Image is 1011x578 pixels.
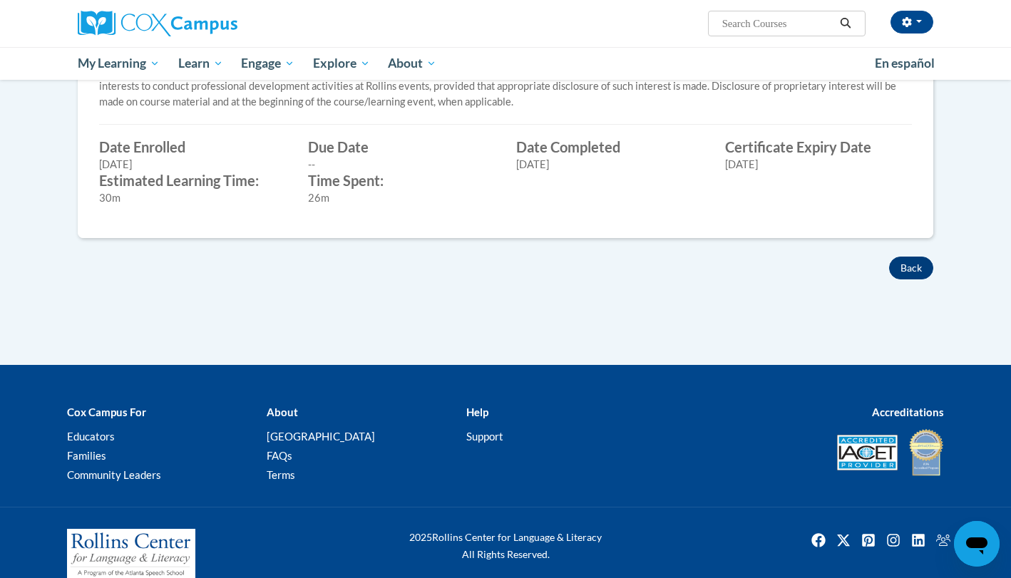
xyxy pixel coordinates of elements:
span: My Learning [78,55,160,72]
a: Linkedin [907,529,930,552]
label: Due Date [308,139,496,155]
a: Explore [304,47,379,80]
a: Instagram [882,529,905,552]
a: Support [466,430,503,443]
img: Facebook icon [807,529,830,552]
a: Cox Campus [78,11,349,36]
label: Date Completed [516,139,704,155]
a: About [379,47,446,80]
img: IDA® Accredited [908,428,944,478]
img: LinkedIn icon [907,529,930,552]
div: 30m [99,190,287,206]
b: Cox Campus For [67,406,146,418]
a: Educators [67,430,115,443]
div: 26m [308,190,496,206]
div: Main menu [56,47,955,80]
button: Account Settings [891,11,933,33]
span: Engage [241,55,294,72]
label: Certificate Expiry Date [725,139,913,155]
button: Search [835,15,856,32]
input: Search Courses [721,15,835,32]
b: Accreditations [872,406,944,418]
span: 2025 [409,531,432,543]
div: [DATE] [99,157,287,172]
iframe: Button to launch messaging window [954,521,1000,567]
a: FAQs [267,449,292,462]
button: Back [889,257,933,279]
b: About [267,406,298,418]
div: [DATE] [516,157,704,172]
span: About [388,55,436,72]
label: Time Spent: [308,172,496,188]
a: Learn [169,47,232,80]
a: My Learning [68,47,169,80]
div: Rollins Center for Language & Literacy All Rights Reserved. [356,529,655,563]
a: Terms [267,468,295,481]
b: Help [466,406,488,418]
img: Cox Campus [78,11,237,36]
a: Engage [232,47,304,80]
a: Pinterest [857,529,880,552]
div: [DATE] [725,157,913,172]
img: Accredited IACET® Provider [837,435,898,470]
img: Instagram icon [882,529,905,552]
label: Date Enrolled [99,139,287,155]
img: Facebook group icon [932,529,955,552]
img: Twitter icon [832,529,855,552]
a: Facebook Group [932,529,955,552]
a: Twitter [832,529,855,552]
label: Estimated Learning Time: [99,172,287,188]
span: Learn [178,55,223,72]
span: Explore [313,55,370,72]
div: -- [308,157,496,172]
p: The Rollins Center, of the [GEOGRAPHIC_DATA], in some cases, may allow an instructor, facilitator... [99,63,912,110]
a: Facebook [807,529,830,552]
a: Community Leaders [67,468,161,481]
a: [GEOGRAPHIC_DATA] [267,430,375,443]
span: En español [875,56,935,71]
a: Families [67,449,106,462]
a: En español [866,48,944,78]
img: Pinterest icon [857,529,880,552]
